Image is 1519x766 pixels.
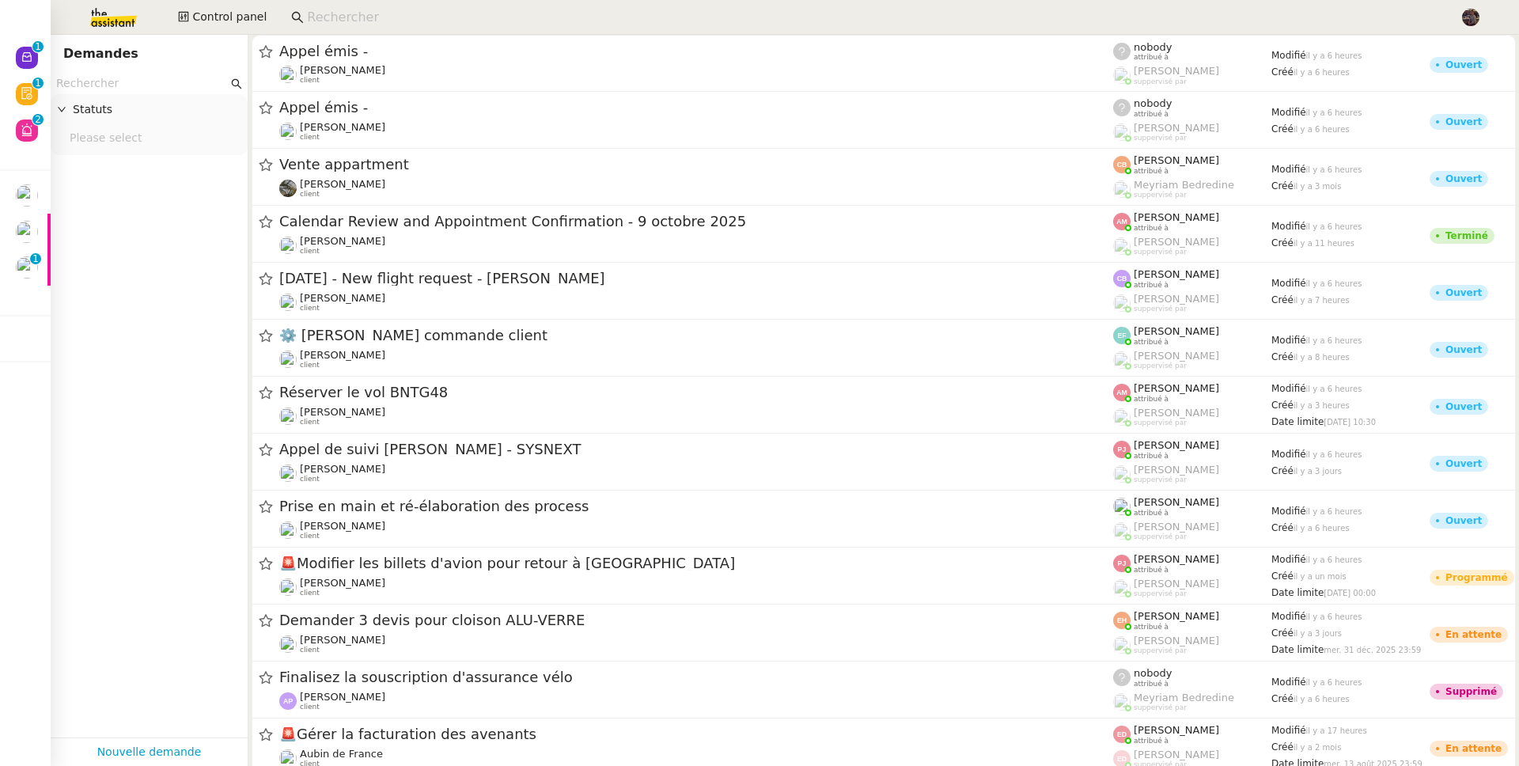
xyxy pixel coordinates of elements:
[1306,165,1362,174] span: il y a 6 heures
[1445,60,1482,70] div: Ouvert
[300,475,320,483] span: client
[1294,296,1350,305] span: il y a 7 heures
[1134,236,1219,248] span: [PERSON_NAME]
[1294,125,1350,134] span: il y a 6 heures
[279,178,1113,199] app-user-detailed-label: client
[1306,279,1362,288] span: il y a 6 heures
[1113,179,1271,199] app-user-label: suppervisé par
[1324,418,1376,427] span: [DATE] 10:30
[1134,464,1219,476] span: [PERSON_NAME]
[35,78,41,92] p: 1
[1445,174,1482,184] div: Ouvert
[1113,408,1131,426] img: users%2FoFdbodQ3TgNoWt9kP3GXAs5oaCq1%2Favatar%2Fprofile-pic.png
[1113,123,1131,141] img: users%2FyQfMwtYgTqhRP2YHWHmG2s2LYaD3%2Favatar%2Fprofile-pic.png
[279,408,297,425] img: users%2FC9SBsJ0duuaSgpQFj5LgoEX8n0o2%2Favatar%2Fec9d51b8-9413-4189-adfb-7be4d8c96a3c
[56,74,228,93] input: Rechercher
[32,253,39,267] p: 1
[1113,156,1131,173] img: svg
[1445,459,1482,468] div: Ouvert
[1134,749,1219,760] span: [PERSON_NAME]
[1113,294,1131,312] img: users%2FoFdbodQ3TgNoWt9kP3GXAs5oaCq1%2Favatar%2Fprofile-pic.png
[300,748,383,760] span: Aubin de France
[1134,134,1187,142] span: suppervisé par
[279,235,1113,256] app-user-detailed-label: client
[279,66,297,83] img: users%2FRcIDm4Xn1TPHYwgLThSv8RQYtaM2%2Favatar%2F95761f7a-40c3-4bb5-878d-fe785e6f95b2
[300,64,385,76] span: [PERSON_NAME]
[1294,182,1342,191] span: il y a 3 mois
[279,121,1113,142] app-user-detailed-label: client
[1113,441,1131,458] img: svg
[1134,248,1187,256] span: suppervisé par
[1324,646,1421,654] span: mer. 31 déc. 2025 23:59
[1271,693,1294,704] span: Créé
[1134,305,1187,313] span: suppervisé par
[1113,407,1271,427] app-user-label: suppervisé par
[1134,703,1187,712] span: suppervisé par
[279,100,1113,115] span: Appel émis -
[1306,507,1362,516] span: il y a 6 heures
[1462,9,1479,26] img: 2af2e8ed-4e7a-4339-b054-92d163d57814
[279,521,297,539] img: users%2FcRgg4TJXLQWrBH1iwK9wYfCha1e2%2Favatar%2Fc9d2fa25-7b78-4dd4-b0f3-ccfa08be62e5
[1134,439,1219,451] span: [PERSON_NAME]
[1134,224,1169,233] span: attribué à
[1445,231,1488,241] div: Terminé
[1134,191,1187,199] span: suppervisé par
[1113,464,1271,484] app-user-label: suppervisé par
[1113,325,1271,346] app-user-label: attribué à
[32,78,44,89] nz-badge-sup: 1
[1113,465,1131,483] img: users%2FoFdbodQ3TgNoWt9kP3GXAs5oaCq1%2Favatar%2Fprofile-pic.png
[1134,724,1219,736] span: [PERSON_NAME]
[1306,51,1362,60] span: il y a 6 heures
[1271,400,1294,411] span: Créé
[279,351,297,368] img: users%2FRcIDm4Xn1TPHYwgLThSv8RQYtaM2%2Favatar%2F95761f7a-40c3-4bb5-878d-fe785e6f95b2
[279,634,1113,654] app-user-detailed-label: client
[300,463,385,475] span: [PERSON_NAME]
[63,43,138,65] nz-page-header-title: Demandes
[1113,693,1131,711] img: users%2FaellJyylmXSg4jqeVbanehhyYJm1%2Favatar%2Fprofile-pic%20(4).png
[300,304,320,313] span: client
[1134,496,1219,508] span: [PERSON_NAME]
[279,294,297,311] img: users%2FC9SBsJ0duuaSgpQFj5LgoEX8n0o2%2Favatar%2Fec9d51b8-9413-4189-adfb-7be4d8c96a3c
[1306,450,1362,459] span: il y a 6 heures
[1113,384,1131,401] img: svg
[279,237,297,254] img: users%2FYpHCMxs0fyev2wOt2XOQMyMzL3F3%2Favatar%2Fb1d7cab4-399e-487a-a9b0-3b1e57580435
[279,349,1113,370] app-user-detailed-label: client
[1113,578,1271,598] app-user-label: suppervisé par
[1306,726,1367,735] span: il y a 17 heures
[300,520,385,532] span: [PERSON_NAME]
[1113,522,1131,540] img: users%2FPPrFYTsEAUgQy5cK5MCpqKbOX8K2%2Favatar%2FCapture%20d%E2%80%99e%CC%81cran%202023-06-05%20a%...
[1134,78,1187,86] span: suppervisé par
[1294,572,1347,581] span: il y a un mois
[300,133,320,142] span: client
[1113,211,1271,232] app-user-label: attribué à
[279,64,1113,85] app-user-detailed-label: client
[300,178,385,190] span: [PERSON_NAME]
[307,7,1444,28] input: Rechercher
[1134,293,1219,305] span: [PERSON_NAME]
[1445,288,1482,298] div: Ouvert
[279,463,1113,483] app-user-detailed-label: client
[32,41,44,52] nz-badge-sup: 1
[279,465,297,482] img: users%2FW4OQjB9BRtYK2an7yusO0WsYLsD3%2Favatar%2F28027066-518b-424c-8476-65f2e549ac29
[1306,385,1362,393] span: il y a 6 heures
[1113,293,1271,313] app-user-label: suppervisé par
[1445,744,1502,753] div: En attente
[1134,521,1219,533] span: [PERSON_NAME]
[279,727,1113,741] span: Gérer la facturation des avenants
[279,292,1113,313] app-user-detailed-label: client
[1294,695,1350,703] span: il y a 6 heures
[1134,268,1219,280] span: [PERSON_NAME]
[279,385,1113,400] span: Réserver le vol BNTG48
[1271,611,1306,622] span: Modifié
[1113,351,1131,369] img: users%2FyQfMwtYgTqhRP2YHWHmG2s2LYaD3%2Favatar%2Fprofile-pic.png
[1134,407,1219,419] span: [PERSON_NAME]
[1113,667,1271,688] app-user-label: attribué à
[1271,278,1306,289] span: Modifié
[279,726,297,742] span: 🚨
[1271,123,1294,135] span: Créé
[1134,476,1187,484] span: suppervisé par
[1113,726,1131,743] img: svg
[300,577,385,589] span: [PERSON_NAME]
[300,532,320,540] span: client
[1134,647,1187,655] span: suppervisé par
